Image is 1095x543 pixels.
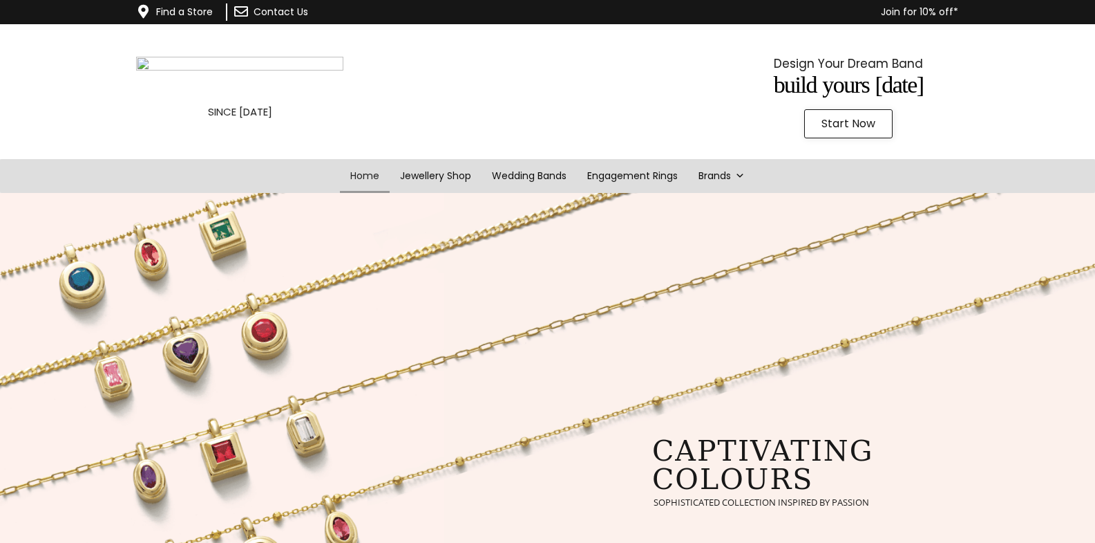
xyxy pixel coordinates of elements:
a: Jewellery Shop [390,159,482,193]
p: SINCE [DATE] [35,103,445,121]
rs-layer: captivating colours [652,437,873,494]
a: Brands [688,159,755,193]
span: Start Now [821,118,875,129]
a: Contact Us [254,5,308,19]
a: Wedding Bands [482,159,577,193]
a: Engagement Rings [577,159,688,193]
a: Home [340,159,390,193]
a: Start Now [804,109,893,138]
span: Build Yours [DATE] [774,72,924,98]
a: Find a Store [156,5,213,19]
rs-layer: sophisticated collection inspired by passion [654,498,869,507]
p: Join for 10% off* [389,3,958,21]
p: Design Your Dream Band [643,53,1054,74]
